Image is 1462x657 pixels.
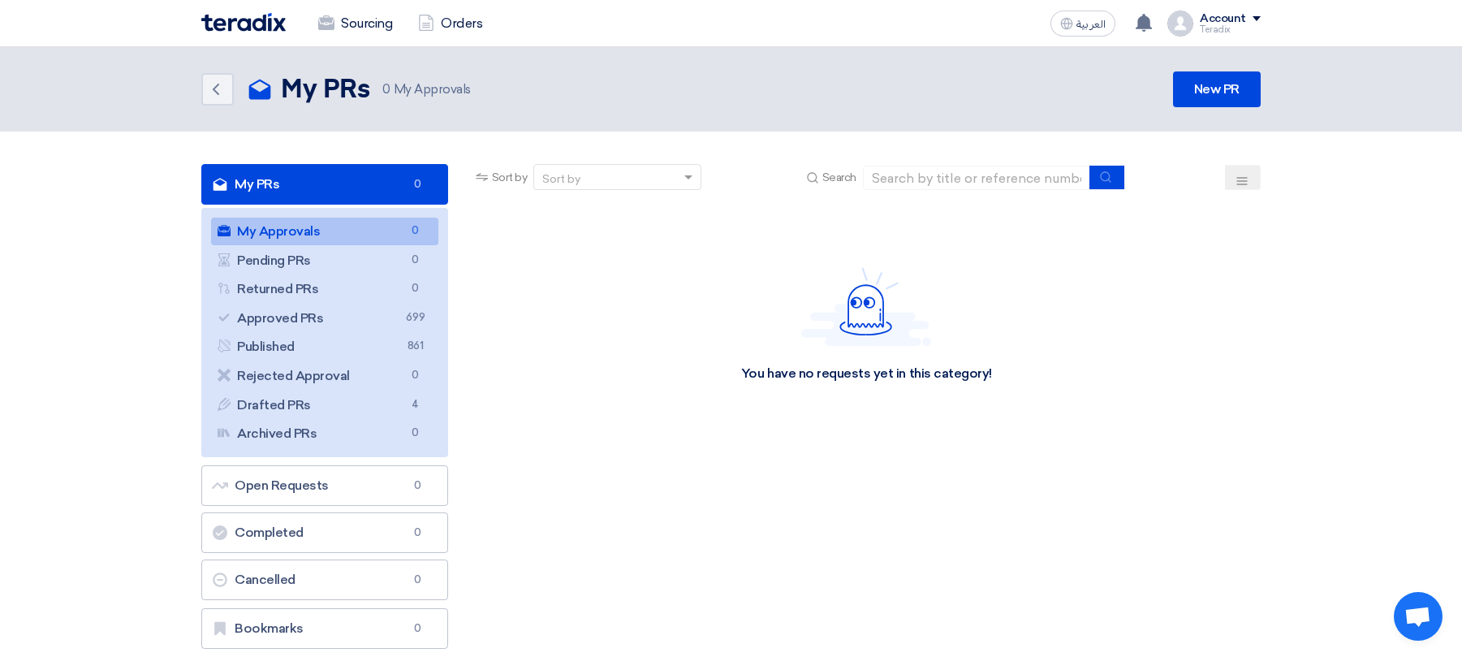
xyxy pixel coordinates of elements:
[211,218,438,245] a: My Approvals
[408,478,428,494] span: 0
[406,309,425,326] span: 699
[382,80,471,99] span: My Approvals
[1167,11,1193,37] img: profile_test.png
[201,512,448,553] a: Completed0
[211,305,438,332] a: Approved PRs
[305,6,405,41] a: Sourcing
[211,333,438,361] a: Published
[1076,19,1106,30] span: العربية
[1200,12,1246,26] div: Account
[211,362,438,390] a: Rejected Approval
[1050,11,1115,37] button: العربية
[863,166,1090,190] input: Search by title or reference number
[201,560,448,600] a: Cancelled0
[382,82,390,97] span: 0
[542,171,580,188] div: Sort by
[801,267,931,346] img: Hello
[406,338,425,355] span: 861
[492,169,528,186] span: Sort by
[211,247,438,274] a: Pending PRs
[406,425,425,442] span: 0
[1200,25,1261,34] div: Teradix
[201,465,448,506] a: Open Requests0
[1173,71,1261,107] a: New PR
[406,367,425,384] span: 0
[405,6,495,41] a: Orders
[406,280,425,297] span: 0
[408,620,428,637] span: 0
[408,572,428,588] span: 0
[1394,592,1443,641] a: Open chat
[408,176,428,192] span: 0
[741,365,992,383] div: You have no requests yet in this category!
[406,223,425,240] span: 0
[201,13,286,32] img: Teradix logo
[211,391,438,419] a: Drafted PRs
[408,525,428,541] span: 0
[406,396,425,413] span: 4
[822,169,856,186] span: Search
[406,252,425,269] span: 0
[201,608,448,649] a: Bookmarks0
[281,74,369,106] h2: My PRs
[211,420,438,447] a: Archived PRs
[201,164,448,205] a: My PRs0
[211,275,438,303] a: Returned PRs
